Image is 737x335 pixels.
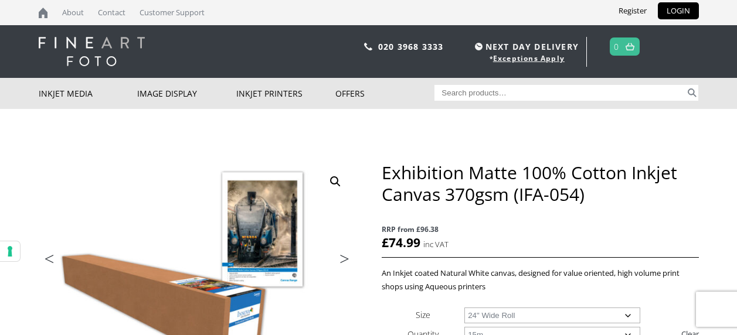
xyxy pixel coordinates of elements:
a: Offers [335,78,434,109]
a: Image Display [137,78,236,109]
span: RRP from £96.38 [382,223,698,236]
label: Size [416,309,430,320]
a: Inkjet Media [39,78,138,109]
h1: Exhibition Matte 100% Cotton Inkjet Canvas 370gsm (IFA-054) [382,162,698,205]
a: Inkjet Printers [236,78,335,109]
img: logo-white.svg [39,37,145,66]
img: basket.svg [626,43,634,50]
span: NEXT DAY DELIVERY [472,40,579,53]
a: Exceptions Apply [493,53,565,63]
a: Register [610,2,656,19]
a: View full-screen image gallery [325,171,346,192]
img: phone.svg [364,43,372,50]
img: time.svg [475,43,483,50]
a: LOGIN [658,2,699,19]
p: An Inkjet coated Natural White canvas, designed for value oriented, high volume print shops using... [382,266,698,293]
a: 020 3968 3333 [378,41,444,52]
span: £ [382,234,389,251]
bdi: 74.99 [382,234,420,251]
button: Search [685,85,699,101]
a: 0 [614,38,619,55]
input: Search products… [434,85,685,101]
